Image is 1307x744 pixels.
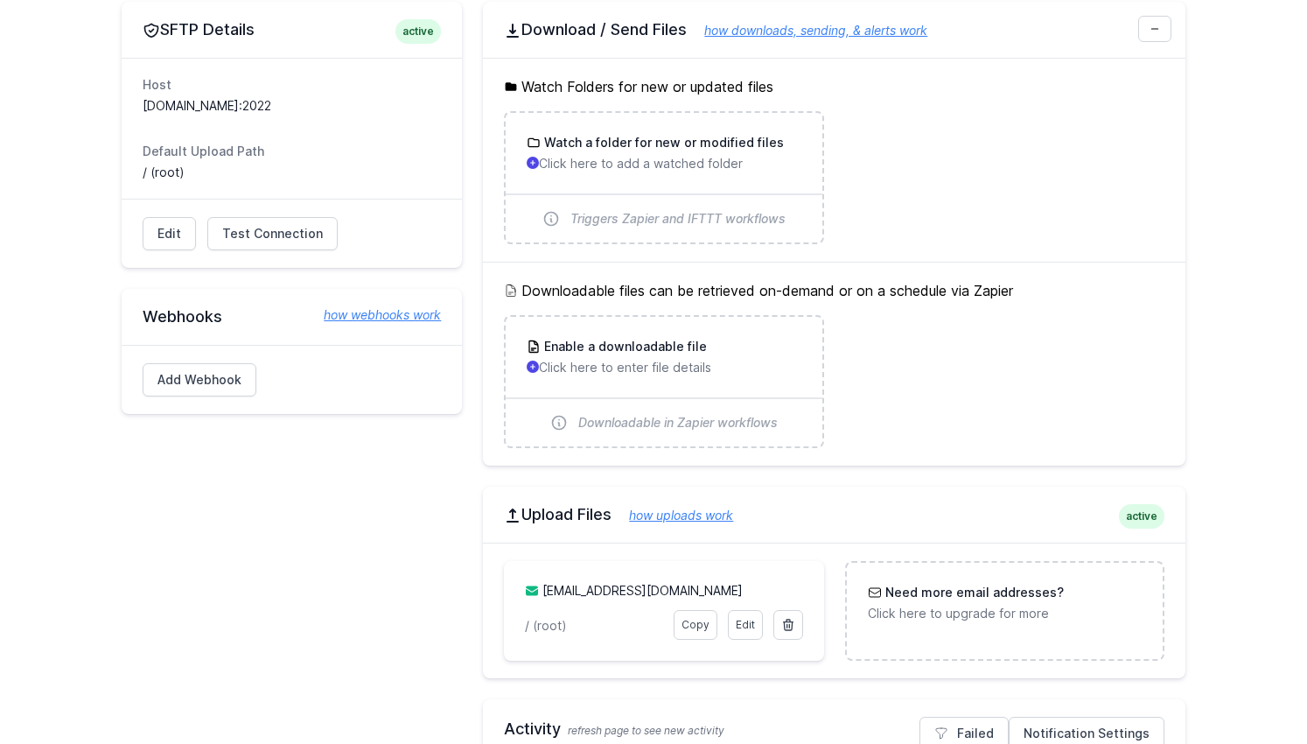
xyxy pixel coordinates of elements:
[504,504,1164,525] h2: Upload Files
[207,217,338,250] a: Test Connection
[504,76,1164,97] h5: Watch Folders for new or updated files
[674,610,717,640] a: Copy
[570,210,786,228] span: Triggers Zapier and IFTTT workflows
[541,338,707,355] h3: Enable a downloadable file
[143,97,441,115] dd: [DOMAIN_NAME]:2022
[143,306,441,327] h2: Webhooks
[578,414,778,432] span: Downloadable in Zapier workflows
[143,76,441,94] dt: Host
[568,724,724,737] span: refresh page to see new activity
[612,508,733,523] a: how uploads work
[527,155,800,172] p: Click here to add a watched folder
[541,134,784,151] h3: Watch a folder for new or modified files
[504,280,1164,301] h5: Downloadable files can be retrieved on-demand or on a schedule via Zapier
[687,23,927,38] a: how downloads, sending, & alerts work
[504,19,1164,40] h2: Download / Send Files
[506,113,821,242] a: Watch a folder for new or modified files Click here to add a watched folder Triggers Zapier and I...
[306,306,441,324] a: how webhooks work
[527,359,800,376] p: Click here to enter file details
[506,317,821,446] a: Enable a downloadable file Click here to enter file details Downloadable in Zapier workflows
[1119,504,1164,529] span: active
[868,605,1142,622] p: Click here to upgrade for more
[525,617,662,635] p: / (root)
[143,19,441,40] h2: SFTP Details
[542,583,743,598] a: [EMAIL_ADDRESS][DOMAIN_NAME]
[882,584,1064,601] h3: Need more email addresses?
[143,217,196,250] a: Edit
[222,225,323,242] span: Test Connection
[143,143,441,160] dt: Default Upload Path
[143,363,256,397] a: Add Webhook
[847,563,1163,643] a: Need more email addresses? Click here to upgrade for more
[504,717,1164,741] h2: Activity
[728,610,763,640] a: Edit
[1220,656,1286,723] iframe: Drift Widget Chat Controller
[143,164,441,181] dd: / (root)
[395,19,441,44] span: active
